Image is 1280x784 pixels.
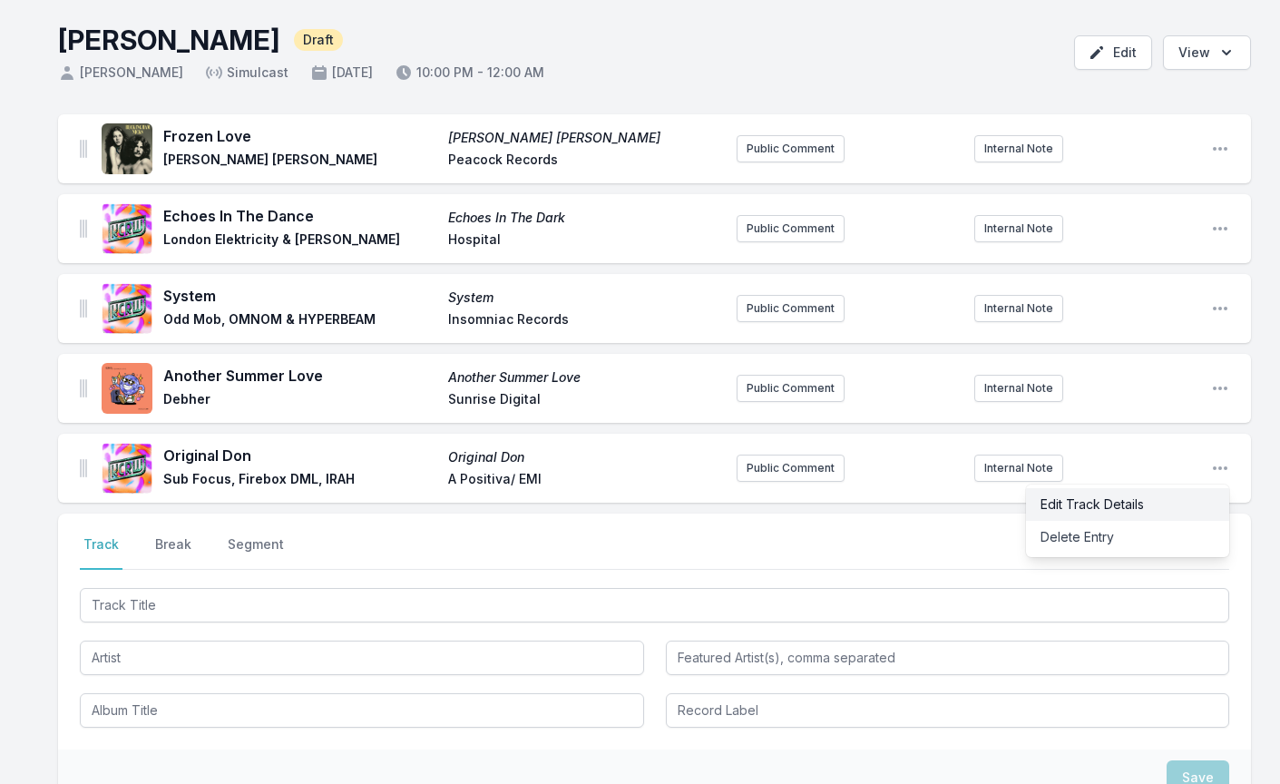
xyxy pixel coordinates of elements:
span: Draft [294,29,343,51]
button: Edit [1074,35,1152,70]
div: Open playlist item options [1026,485,1229,557]
span: Odd Mob, OMNOM & HYPERBEAM [163,310,437,332]
button: Internal Note [974,135,1063,162]
button: Internal Note [974,375,1063,402]
span: Hospital [448,230,722,252]
span: Debher [163,390,437,412]
img: System [102,283,152,334]
button: Segment [224,535,288,570]
span: [DATE] [310,64,373,82]
span: Frozen Love [163,125,437,147]
input: Track Title [80,588,1229,622]
input: Featured Artist(s), comma separated [666,641,1230,675]
img: Another Summer Love [102,363,152,414]
button: Open options [1163,35,1251,70]
input: Artist [80,641,644,675]
img: Drag Handle [80,299,87,318]
button: Open playlist item options [1211,220,1229,238]
input: Album Title [80,693,644,728]
span: System [448,289,722,307]
span: [PERSON_NAME] [PERSON_NAME] [448,129,722,147]
span: Echoes In The Dark [448,209,722,227]
img: Echoes In The Dark [102,203,152,254]
span: Echoes In The Dance [163,205,437,227]
span: London Elektricity & [PERSON_NAME] [163,230,437,252]
h1: [PERSON_NAME] [58,24,279,56]
span: Another Summer Love [163,365,437,387]
img: Drag Handle [80,220,87,238]
button: Delete Entry [1026,521,1229,554]
span: Original Don [163,445,437,466]
span: Sub Focus, Firebox DML, IRAH [163,470,437,492]
img: Drag Handle [80,379,87,397]
img: Original Don [102,443,152,494]
span: Another Summer Love [448,368,722,387]
button: Open playlist item options [1211,459,1229,477]
span: Simulcast [205,64,288,82]
img: Drag Handle [80,459,87,477]
button: Open playlist item options [1211,140,1229,158]
span: Insomniac Records [448,310,722,332]
button: Edit Track Details [1026,488,1229,521]
button: Public Comment [737,375,845,402]
span: Original Don [448,448,722,466]
img: Buckingham Nicks [102,123,152,174]
button: Public Comment [737,295,845,322]
img: Drag Handle [80,140,87,158]
button: Internal Note [974,215,1063,242]
button: Open playlist item options [1211,299,1229,318]
button: Public Comment [737,455,845,482]
button: Internal Note [974,295,1063,322]
span: A Positiva/ EMI [448,470,722,492]
button: Break [151,535,195,570]
span: [PERSON_NAME] [58,64,183,82]
span: 10:00 PM - 12:00 AM [395,64,544,82]
span: System [163,285,437,307]
span: Sunrise Digital [448,390,722,412]
button: Track [80,535,122,570]
button: Public Comment [737,215,845,242]
span: Peacock Records [448,151,722,172]
input: Record Label [666,693,1230,728]
span: [PERSON_NAME] [PERSON_NAME] [163,151,437,172]
button: Public Comment [737,135,845,162]
button: Internal Note [974,455,1063,482]
button: Open playlist item options [1211,379,1229,397]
